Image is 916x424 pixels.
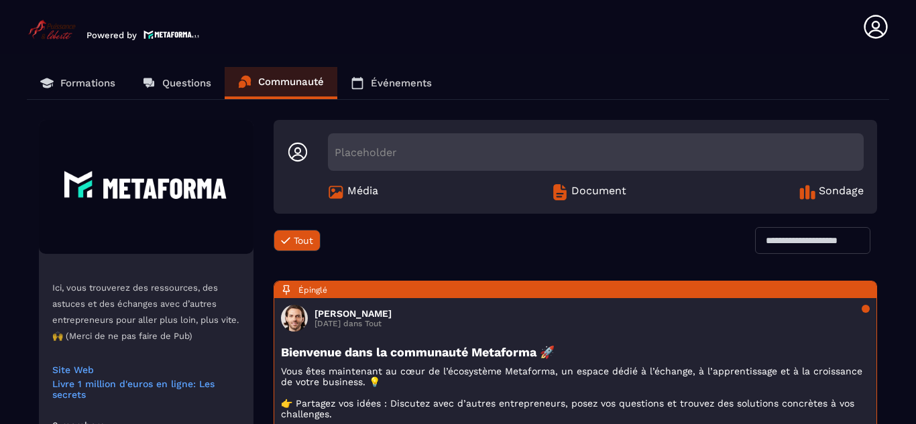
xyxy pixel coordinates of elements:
a: Site Web [52,364,240,375]
a: Formations [27,67,129,99]
p: Événements [371,77,432,89]
a: Questions [129,67,225,99]
span: Document [571,184,626,200]
p: [DATE] dans Tout [314,319,392,328]
span: Sondage [819,184,864,200]
img: logo-branding [27,19,76,40]
p: Powered by [87,30,137,40]
a: Livre 1 million d'euros en ligne: Les secrets [52,378,240,400]
p: Ici, vous trouverez des ressources, des astuces et des échanges avec d’autres entrepreneurs pour ... [52,280,240,344]
span: Épinglé [298,285,327,295]
p: Formations [60,77,115,89]
p: Questions [162,77,211,89]
img: Community background [39,120,253,254]
span: Média [347,184,378,200]
p: Communauté [258,76,324,88]
a: Communauté [225,67,337,99]
a: Événements [337,67,445,99]
div: Placeholder [328,133,864,171]
h3: Bienvenue dans la communauté Metaforma 🚀 [281,345,870,359]
img: logo [144,29,200,40]
span: Tout [294,235,313,246]
h3: [PERSON_NAME] [314,308,392,319]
